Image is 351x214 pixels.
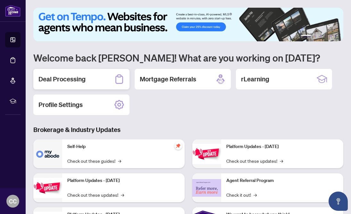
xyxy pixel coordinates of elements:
[33,125,343,134] h3: Brokerage & Industry Updates
[301,35,311,37] button: 1
[226,157,283,164] a: Check out these updates!→
[192,144,221,164] img: Platform Updates - June 23, 2025
[33,52,343,64] h1: Welcome back [PERSON_NAME]! What are you working on [DATE]?
[329,192,348,211] button: Open asap
[319,35,322,37] button: 3
[324,35,327,37] button: 4
[118,157,121,164] span: →
[67,191,124,198] a: Check out these updates!→
[314,35,316,37] button: 2
[192,179,221,197] img: Agent Referral Program
[38,100,83,109] h2: Profile Settings
[67,143,180,150] p: Self-Help
[334,35,337,37] button: 6
[33,8,343,41] img: Slide 0
[226,177,338,184] p: Agent Referral Program
[226,191,257,198] a: Check it out!→
[38,75,86,84] h2: Deal Processing
[33,178,62,198] img: Platform Updates - September 16, 2025
[33,139,62,168] img: Self-Help
[280,157,283,164] span: →
[140,75,196,84] h2: Mortgage Referrals
[67,157,121,164] a: Check out these guides!→
[121,191,124,198] span: →
[226,143,338,150] p: Platform Updates - [DATE]
[329,35,332,37] button: 5
[9,197,17,206] span: CC
[174,142,182,150] span: pushpin
[254,191,257,198] span: →
[5,5,21,17] img: logo
[241,75,269,84] h2: rLearning
[67,177,180,184] p: Platform Updates - [DATE]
